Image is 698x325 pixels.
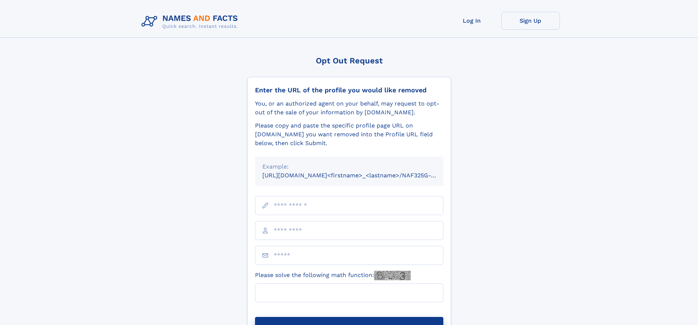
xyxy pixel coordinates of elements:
[255,121,443,148] div: Please copy and paste the specific profile page URL on [DOMAIN_NAME] you want removed into the Pr...
[255,99,443,117] div: You, or an authorized agent on your behalf, may request to opt-out of the sale of your informatio...
[501,12,560,30] a: Sign Up
[262,172,457,179] small: [URL][DOMAIN_NAME]<firstname>_<lastname>/NAF325G-xxxxxxxx
[247,56,451,65] div: Opt Out Request
[255,86,443,94] div: Enter the URL of the profile you would like removed
[443,12,501,30] a: Log In
[255,271,411,280] label: Please solve the following math function:
[262,162,436,171] div: Example:
[139,12,244,32] img: Logo Names and Facts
